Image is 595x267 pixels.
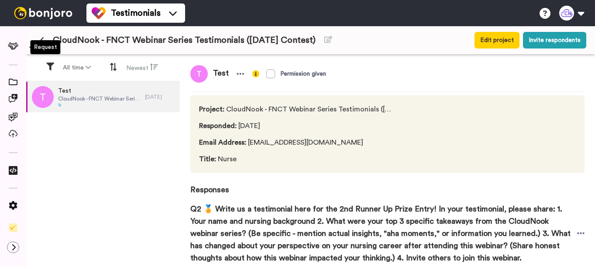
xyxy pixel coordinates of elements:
[58,60,96,76] button: All time
[10,7,76,19] img: bj-logo-header-white.svg
[199,104,395,114] span: CloudNook - FNCT Webinar Series Testimonials ([DATE] Contest)
[190,173,585,196] span: Responses
[58,95,141,102] span: CloudNook - FNCT Webinar Series Testimonials ([DATE] Contest)
[199,121,395,131] span: [DATE]
[199,156,216,163] span: Title :
[32,86,54,108] img: t.png
[190,203,577,264] span: Q2 🏅 Write us a testimonial here for the 2nd Runner Up Prize Entry! In your testimonial, please s...
[190,65,208,83] img: t.png
[9,223,17,232] img: Checklist.svg
[199,122,237,129] span: Responded :
[92,6,106,20] img: tm-color.svg
[199,106,224,113] span: Project :
[199,154,395,164] span: Nurse
[111,7,161,19] span: Testimonials
[199,139,246,146] span: Email Address :
[121,59,163,76] button: Newest
[31,40,61,54] div: Request
[145,94,175,101] div: [DATE]
[475,32,519,49] button: Edit project
[208,65,234,83] span: Test
[58,87,141,95] span: Test
[199,137,395,148] span: [EMAIL_ADDRESS][DOMAIN_NAME]
[53,34,316,46] span: CloudNook - FNCT Webinar Series Testimonials ([DATE] Contest)
[523,32,586,49] button: Invite respondents
[252,70,259,77] img: info-yellow.svg
[26,82,180,112] a: TestCloudNook - FNCT Webinar Series Testimonials ([DATE] Contest)[DATE]
[280,69,326,78] div: Permission given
